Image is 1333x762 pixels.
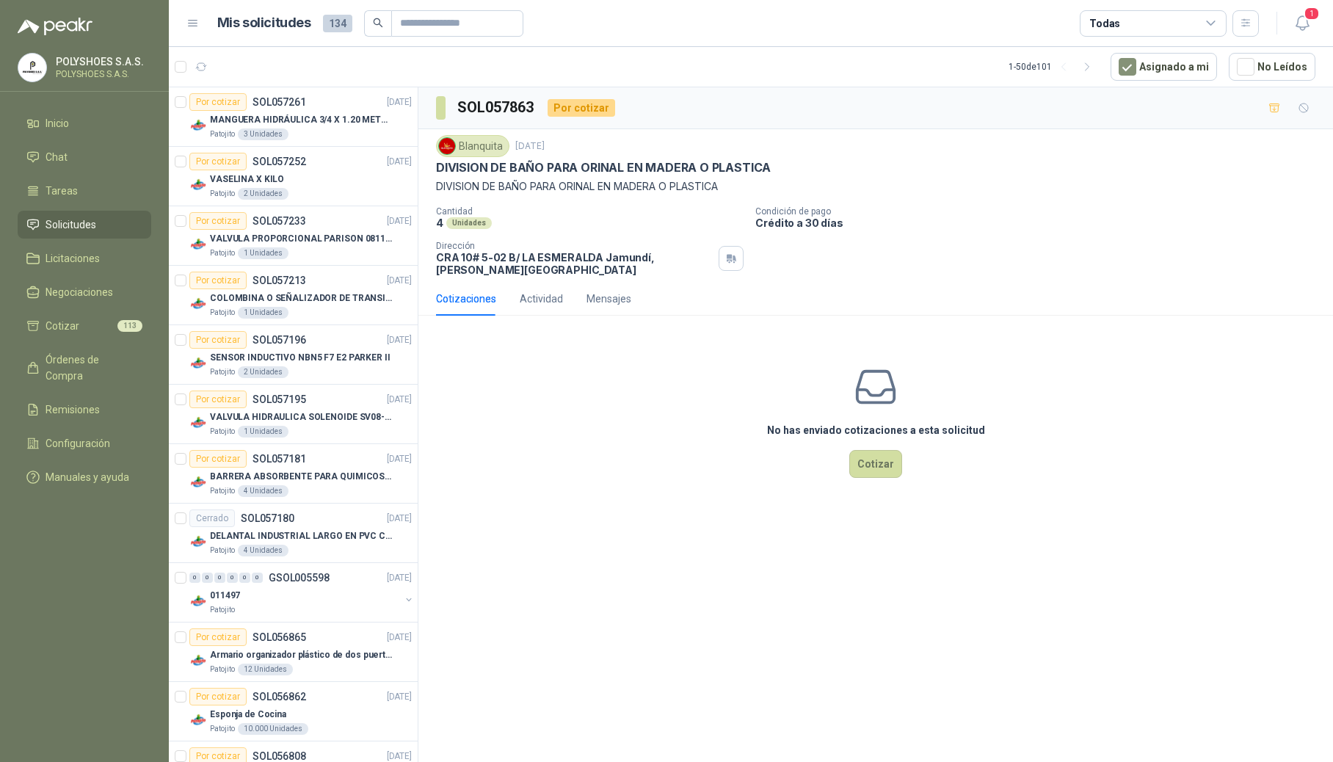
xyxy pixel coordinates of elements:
p: BARRERA ABSORBENTE PARA QUIMICOS (DERRAME DE HIPOCLORITO) [210,470,393,484]
span: 134 [323,15,352,32]
a: Por cotizarSOL057252[DATE] Company LogoVASELINA X KILOPatojito2 Unidades [169,147,418,206]
h3: No has enviado cotizaciones a esta solicitud [767,422,985,438]
p: POLYSHOES S.A.S. [56,70,148,79]
a: Por cotizarSOL057196[DATE] Company LogoSENSOR INDUCTIVO NBN5 F7 E2 PARKER IIPatojito2 Unidades [169,325,418,385]
p: Patojito [210,426,235,438]
p: SOL056862 [253,692,306,702]
div: 3 Unidades [238,128,288,140]
p: Patojito [210,723,235,735]
div: 1 Unidades [238,426,288,438]
span: Solicitudes [46,217,96,233]
img: Company Logo [189,295,207,313]
p: [DATE] [387,690,412,704]
p: Patojito [210,366,235,378]
span: Órdenes de Compra [46,352,137,384]
p: VALVULA PROPORCIONAL PARISON 0811404612 / 4WRPEH6C4 REXROTH [210,232,393,246]
span: Licitaciones [46,250,100,266]
p: POLYSHOES S.A.S. [56,57,148,67]
p: VASELINA X KILO [210,173,284,186]
div: Por cotizar [189,331,247,349]
a: Cotizar113 [18,312,151,340]
div: Mensajes [586,291,631,307]
p: 011497 [210,589,240,603]
p: Patojito [210,485,235,497]
p: MANGUERA HIDRÁULICA 3/4 X 1.20 METROS DE LONGITUD HR-HR-ACOPLADA [210,113,393,127]
button: Asignado a mi [1111,53,1217,81]
div: Por cotizar [189,688,247,705]
span: 113 [117,320,142,332]
p: VALVULA HIDRAULICA SOLENOIDE SV08-20 REF : SV08-3B-N-24DC-DG NORMALMENTE CERRADA [210,410,393,424]
div: Cotizaciones [436,291,496,307]
div: 0 [252,573,263,583]
p: Cantidad [436,206,744,217]
div: 2 Unidades [238,188,288,200]
p: Patojito [210,247,235,259]
a: Tareas [18,177,151,205]
img: Company Logo [189,533,207,551]
a: Solicitudes [18,211,151,239]
div: 10.000 Unidades [238,723,308,735]
a: Por cotizarSOL056862[DATE] Company LogoEsponja de CocinaPatojito10.000 Unidades [169,682,418,741]
div: Actividad [520,291,563,307]
img: Company Logo [189,236,207,253]
p: [DATE] [387,393,412,407]
div: 2 Unidades [238,366,288,378]
p: GSOL005598 [269,573,330,583]
button: 1 [1289,10,1315,37]
span: Configuración [46,435,110,451]
p: [DATE] [387,95,412,109]
p: [DATE] [387,512,412,526]
p: SOL056808 [253,751,306,761]
img: Company Logo [189,414,207,432]
span: Manuales y ayuda [46,469,129,485]
p: SOL056865 [253,632,306,642]
p: DELANTAL INDUSTRIAL LARGO EN PVC COLOR AMARILLO [210,529,393,543]
a: Por cotizarSOL057213[DATE] Company LogoCOLOMBINA O SEÑALIZADOR DE TRANSITOPatojito1 Unidades [169,266,418,325]
span: 1 [1304,7,1320,21]
p: DIVISION DE BAÑO PARA ORINAL EN MADERA O PLASTICA [436,178,1315,195]
p: [DATE] [387,274,412,288]
p: SOL057252 [253,156,306,167]
div: Unidades [446,217,492,229]
div: Por cotizar [189,272,247,289]
div: 1 - 50 de 101 [1009,55,1099,79]
div: 4 Unidades [238,545,288,556]
p: SOL057181 [253,454,306,464]
p: [DATE] [387,214,412,228]
div: 12 Unidades [238,664,293,675]
p: SOL057213 [253,275,306,286]
span: Cotizar [46,318,79,334]
div: 0 [202,573,213,583]
div: Por cotizar [548,99,615,117]
p: Esponja de Cocina [210,708,286,722]
img: Company Logo [189,592,207,610]
a: Por cotizarSOL057261[DATE] Company LogoMANGUERA HIDRÁULICA 3/4 X 1.20 METROS DE LONGITUD HR-HR-AC... [169,87,418,147]
span: search [373,18,383,28]
p: SOL057233 [253,216,306,226]
div: 0 [239,573,250,583]
img: Company Logo [189,652,207,670]
img: Company Logo [189,473,207,491]
div: 0 [189,573,200,583]
p: SOL057195 [253,394,306,404]
p: [DATE] [387,631,412,645]
p: [DATE] [387,333,412,347]
div: Por cotizar [189,93,247,111]
a: Por cotizarSOL056865[DATE] Company LogoArmario organizador plástico de dos puertas de acuerdo a l... [169,623,418,682]
img: Company Logo [439,138,455,154]
div: 1 Unidades [238,247,288,259]
p: Patojito [210,188,235,200]
p: CRA 10# 5-02 B/ LA ESMERALDA Jamundí , [PERSON_NAME][GEOGRAPHIC_DATA] [436,251,713,276]
p: SOL057196 [253,335,306,345]
div: Por cotizar [189,391,247,408]
div: 4 Unidades [238,485,288,497]
button: Cotizar [849,450,902,478]
h3: SOL057863 [457,96,536,119]
div: Por cotizar [189,212,247,230]
div: Cerrado [189,509,235,527]
p: Patojito [210,545,235,556]
p: Patojito [210,664,235,675]
a: Por cotizarSOL057233[DATE] Company LogoVALVULA PROPORCIONAL PARISON 0811404612 / 4WRPEH6C4 REXROT... [169,206,418,266]
img: Company Logo [189,355,207,372]
h1: Mis solicitudes [217,12,311,34]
